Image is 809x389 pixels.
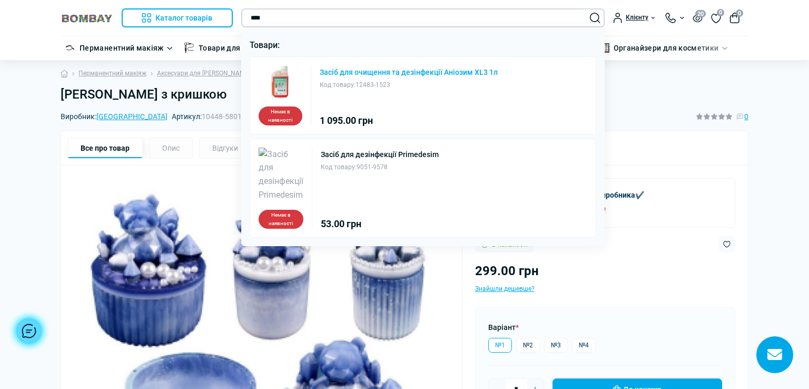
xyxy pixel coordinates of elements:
a: Засіб для дезінфекції Primedesim [321,151,439,158]
div: 53.00 грн [321,219,439,229]
button: 20 [693,13,703,22]
img: Перманентний макіяж [65,43,75,53]
div: Немає в наявності [259,210,303,229]
a: Органайзери для косметики [614,42,719,54]
div: 12483-1523 [320,80,498,90]
img: BOMBAY [61,13,113,23]
img: Засіб для дезінфекції Primedesim [259,148,303,201]
img: Товари для тату [184,43,194,53]
a: 0 [711,12,721,24]
span: 20 [695,10,706,17]
p: Товари: [250,38,597,52]
a: Засіб для очищення та дезінфекції Аніозим XL3 1л [320,69,498,76]
button: Search [590,13,600,23]
img: Засіб для очищення та дезінфекції Аніозим XL3 1л [264,65,297,98]
a: Товари для тату [199,42,258,54]
span: Код товару: [321,163,357,171]
button: 0 [729,13,740,23]
div: 9051-9578 [321,162,439,172]
div: Немає в наявності [259,106,302,125]
span: Код товару: [320,81,356,89]
div: 1 095.00 грн [320,116,498,125]
span: 0 [717,9,724,16]
span: 0 [736,9,743,17]
button: Каталог товарів [122,8,233,27]
a: Перманентний макіяж [80,42,164,54]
